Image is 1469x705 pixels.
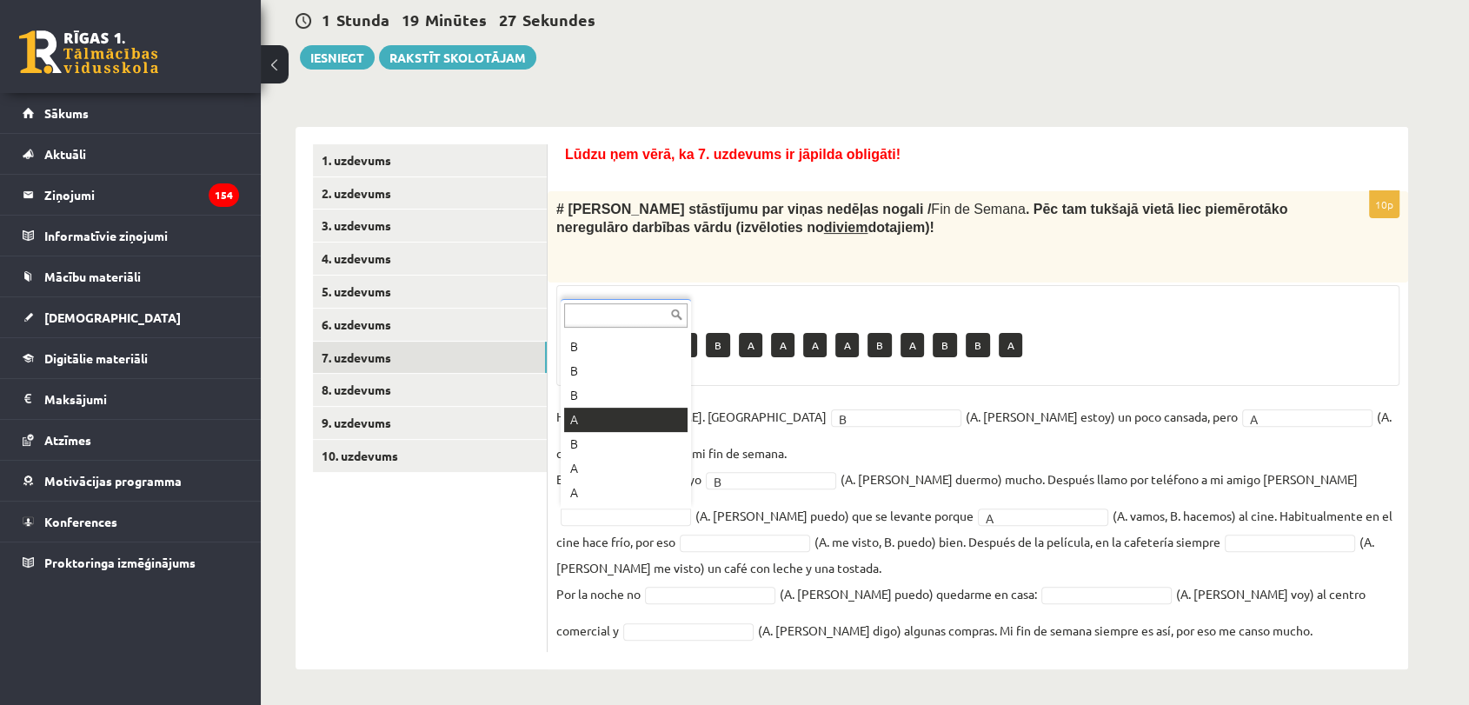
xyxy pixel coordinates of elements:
[564,408,688,432] div: A
[564,456,688,481] div: A
[564,481,688,505] div: A
[564,383,688,408] div: B
[564,432,688,456] div: B
[564,335,688,359] div: B
[564,359,688,383] div: B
